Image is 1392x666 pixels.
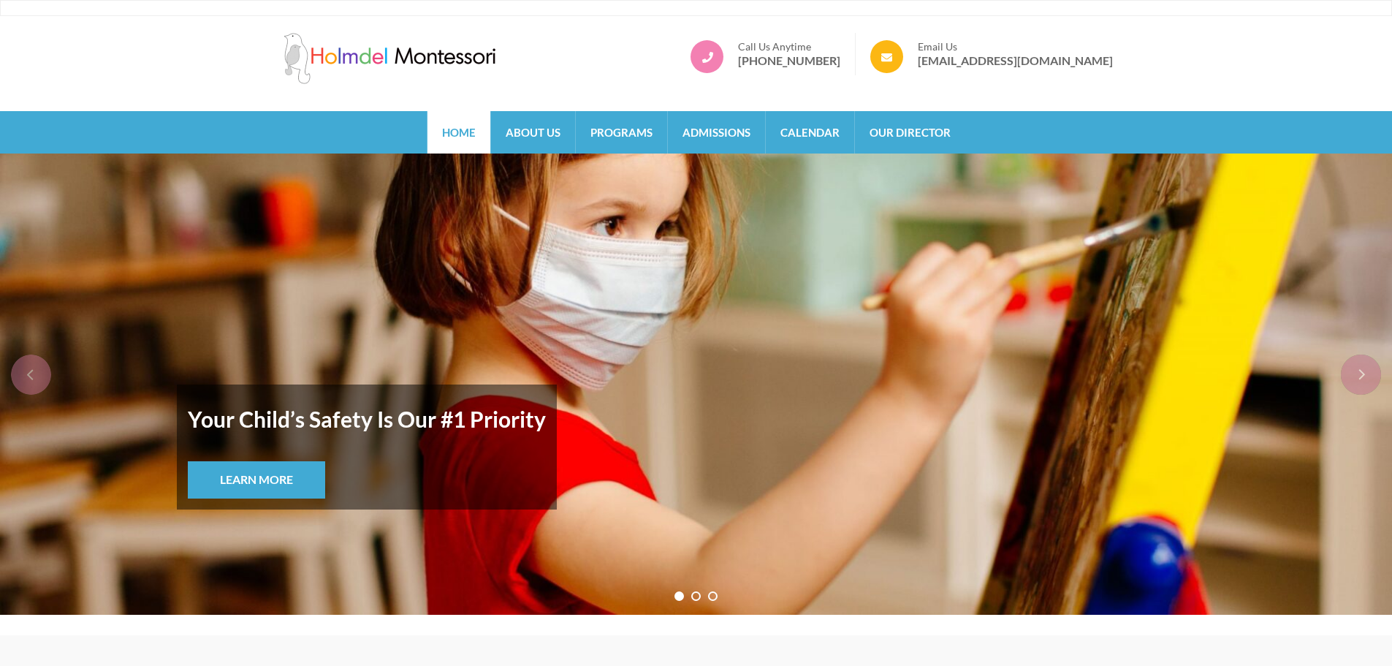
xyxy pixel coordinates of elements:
[427,111,490,154] a: Home
[766,111,854,154] a: Calendar
[11,355,51,395] div: prev
[738,40,840,53] span: Call Us Anytime
[918,40,1113,53] span: Email Us
[280,33,499,84] img: Holmdel Montessori School
[918,53,1113,68] a: [EMAIL_ADDRESS][DOMAIN_NAME]
[188,396,546,442] strong: Your Child’s Safety Is Our #1 Priority
[738,53,840,68] a: [PHONE_NUMBER]
[188,461,325,499] a: Learn More
[576,111,667,154] a: Programs
[855,111,965,154] a: Our Director
[1341,355,1381,395] div: next
[491,111,575,154] a: About Us
[668,111,765,154] a: Admissions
